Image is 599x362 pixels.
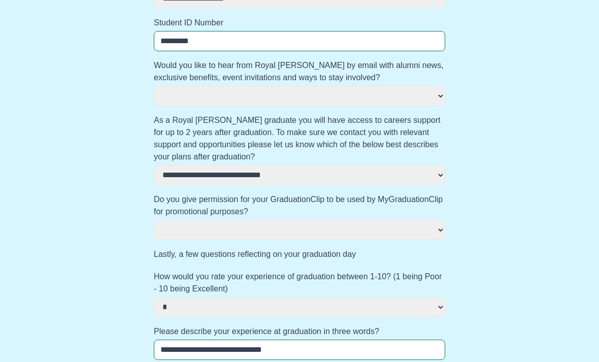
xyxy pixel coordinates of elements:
[154,193,445,218] label: Do you give permission for your GraduationClip to be used by MyGraduationClip for promotional pur...
[154,114,445,163] label: As a Royal [PERSON_NAME] graduate you will have access to careers support for up to 2 years after...
[154,271,445,295] label: How would you rate your experience of graduation between 1-10? (1 being Poor - 10 being Excellent)
[154,248,445,260] label: Lastly, a few questions reflecting on your graduation day
[154,325,445,338] label: Please describe your experience at graduation in three words?
[154,17,445,29] label: Student ID Number
[154,59,445,84] label: Would you like to hear from Royal [PERSON_NAME] by email with alumni news, exclusive benefits, ev...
